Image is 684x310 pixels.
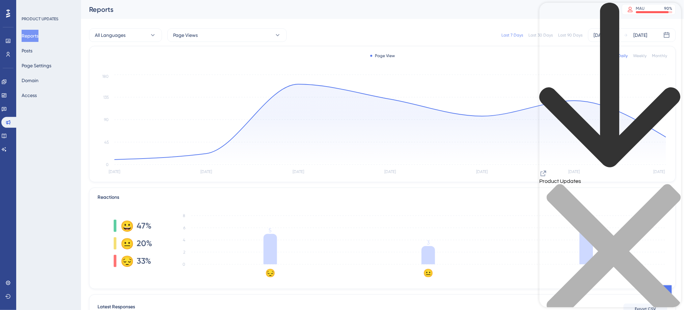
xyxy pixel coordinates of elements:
button: All Languages [89,28,162,42]
tspan: 90 [104,117,109,122]
span: 20% [137,238,152,249]
span: Page Views [173,31,198,39]
tspan: 180 [102,74,109,79]
div: 😀 [120,220,131,231]
text: 😔 [265,268,275,278]
tspan: [DATE] [476,170,488,174]
div: Page View [370,53,395,58]
button: Posts [22,45,32,57]
tspan: 3 [427,239,430,246]
tspan: [DATE] [293,170,304,174]
div: Reports [89,5,605,14]
tspan: [DATE] [109,170,120,174]
tspan: [DATE] [201,170,212,174]
div: Last 30 Days [529,32,553,38]
tspan: 4 [183,238,185,242]
tspan: 5 [269,227,272,234]
div: Last 7 Days [502,32,523,38]
button: Reports [22,30,38,42]
tspan: 6 [183,225,185,230]
tspan: 0 [183,262,185,267]
button: Access [22,89,37,101]
tspan: 0 [106,162,109,167]
tspan: [DATE] [385,170,396,174]
text: 😐 [423,268,434,278]
button: Domain [22,74,38,87]
span: 47% [137,220,152,231]
span: Need Help? [16,2,42,10]
img: launcher-image-alternative-text [2,4,14,16]
div: 😔 [120,256,131,266]
tspan: 8 [183,213,185,218]
div: PRODUCT UPDATES [22,16,58,22]
tspan: 135 [103,95,109,100]
div: Reactions [98,193,667,201]
button: Page Settings [22,59,51,72]
tspan: 45 [104,140,109,145]
div: 😐 [120,238,131,249]
tspan: 2 [183,250,185,255]
span: 33% [137,256,151,266]
button: Page Views [167,28,287,42]
span: All Languages [95,31,126,39]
